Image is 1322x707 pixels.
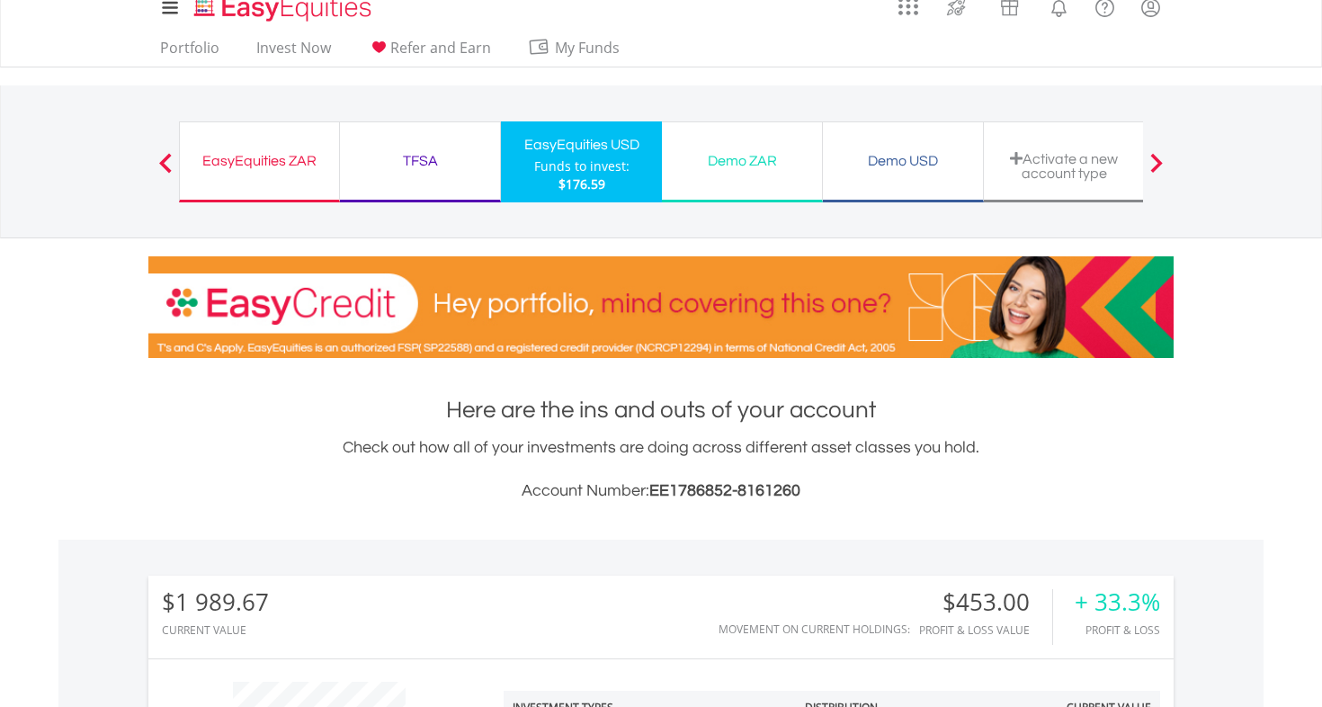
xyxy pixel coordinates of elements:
[162,624,269,636] div: CURRENT VALUE
[390,38,491,58] span: Refer and Earn
[148,256,1174,358] img: EasyCredit Promotion Banner
[1075,589,1160,615] div: + 33.3%
[528,36,646,59] span: My Funds
[1075,624,1160,636] div: Profit & Loss
[191,148,328,174] div: EasyEquities ZAR
[834,148,972,174] div: Demo USD
[558,175,605,192] span: $176.59
[162,589,269,615] div: $1 989.67
[512,132,651,157] div: EasyEquities USD
[919,624,1052,636] div: Profit & Loss Value
[919,589,1052,615] div: $453.00
[148,479,1174,504] h3: Account Number:
[995,151,1133,181] div: Activate a new account type
[148,394,1174,426] h1: Here are the ins and outs of your account
[719,623,910,635] div: Movement on Current Holdings:
[361,39,498,67] a: Refer and Earn
[351,148,489,174] div: TFSA
[249,39,338,67] a: Invest Now
[649,482,800,499] span: EE1786852-8161260
[534,157,630,175] div: Funds to invest:
[148,435,1174,504] div: Check out how all of your investments are doing across different asset classes you hold.
[153,39,227,67] a: Portfolio
[673,148,811,174] div: Demo ZAR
